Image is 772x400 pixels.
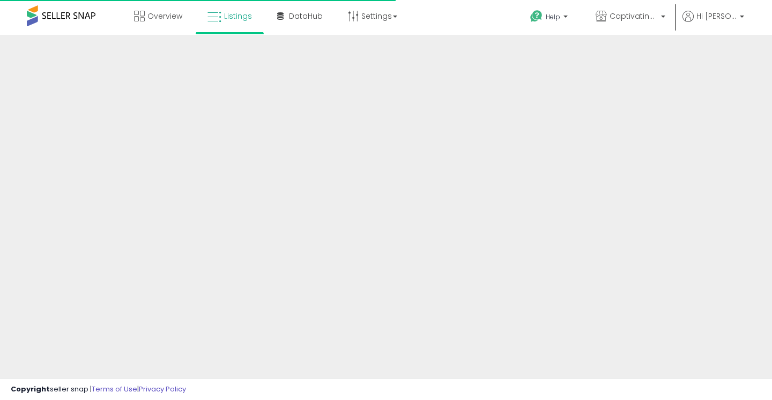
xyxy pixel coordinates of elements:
[522,2,578,35] a: Help
[139,384,186,394] a: Privacy Policy
[92,384,137,394] a: Terms of Use
[610,11,658,21] span: Captivating Bargains
[11,384,50,394] strong: Copyright
[546,12,560,21] span: Help
[530,10,543,23] i: Get Help
[147,11,182,21] span: Overview
[289,11,323,21] span: DataHub
[224,11,252,21] span: Listings
[696,11,737,21] span: Hi [PERSON_NAME]
[682,11,744,35] a: Hi [PERSON_NAME]
[11,384,186,395] div: seller snap | |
